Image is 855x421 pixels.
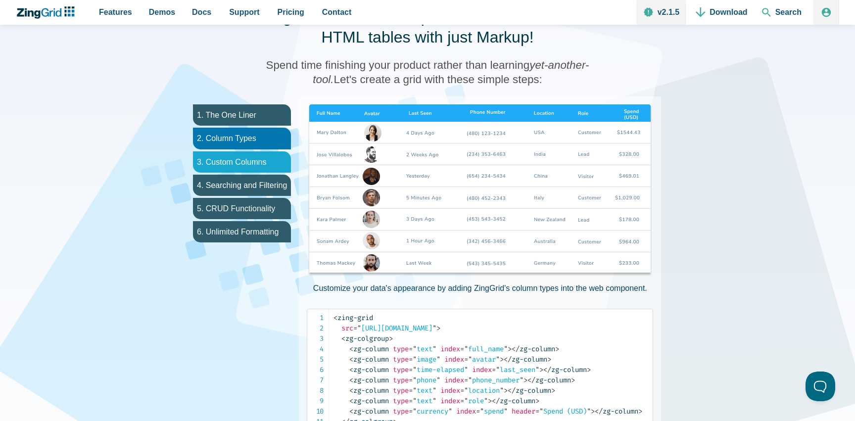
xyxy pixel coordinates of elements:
[587,366,591,374] span: >
[472,366,492,374] span: index
[508,345,512,353] span: >
[322,5,352,19] span: Contact
[492,397,500,405] span: </
[468,355,472,364] span: "
[806,372,835,401] iframe: Help Scout Beacon - Open
[456,407,476,416] span: index
[460,397,464,405] span: =
[500,386,504,395] span: "
[535,397,539,405] span: >
[508,386,551,395] span: zg-column
[393,407,409,416] span: type
[409,407,413,416] span: =
[333,314,337,322] span: <
[349,397,353,405] span: <
[492,366,539,374] span: last_seen
[512,345,520,353] span: </
[464,345,468,353] span: "
[353,324,357,332] span: =
[349,407,353,416] span: <
[436,324,440,332] span: >
[595,407,638,416] span: zg-column
[432,345,436,353] span: "
[193,198,291,219] li: 5. CRUD Functionality
[500,355,504,364] span: >
[409,355,440,364] span: image
[460,345,508,353] span: full_name
[432,324,436,332] span: "
[595,407,603,416] span: </
[393,345,409,353] span: type
[149,5,175,19] span: Demos
[436,376,440,384] span: "
[512,345,555,353] span: zg-column
[484,397,488,405] span: "
[508,386,516,395] span: </
[409,376,440,384] span: phone
[413,407,417,416] span: "
[543,366,551,374] span: </
[413,386,417,395] span: "
[193,175,291,196] li: 4. Searching and Filtering
[464,397,468,405] span: "
[638,407,642,416] span: >
[464,376,523,384] span: phone_number
[413,397,417,405] span: "
[543,366,587,374] span: zg-column
[444,355,464,364] span: index
[193,221,291,242] li: 6. Unlimited Formatting
[409,345,436,353] span: text
[520,376,523,384] span: "
[193,104,291,126] li: 1. The One Liner
[393,376,409,384] span: type
[432,397,436,405] span: "
[496,366,500,374] span: "
[409,407,452,416] span: currency
[409,386,436,395] span: text
[409,345,413,353] span: =
[349,376,389,384] span: zg-column
[571,376,575,384] span: >
[464,376,468,384] span: =
[193,128,291,149] li: 2. Column Types
[480,407,484,416] span: "
[492,366,496,374] span: =
[464,386,468,395] span: "
[476,407,480,416] span: =
[349,386,353,395] span: <
[413,366,417,374] span: "
[448,407,452,416] span: "
[436,355,440,364] span: "
[504,355,547,364] span: zg-column
[409,366,413,374] span: =
[535,366,539,374] span: "
[464,355,500,364] span: avatar
[349,366,353,374] span: <
[476,407,508,416] span: spend
[413,355,417,364] span: "
[349,397,389,405] span: zg-column
[409,386,413,395] span: =
[504,407,508,416] span: "
[333,314,373,322] span: zing-grid
[504,355,512,364] span: </
[504,386,508,395] span: >
[555,345,559,353] span: >
[229,5,259,19] span: Support
[460,397,488,405] span: role
[547,355,551,364] span: >
[349,345,389,353] span: zg-column
[192,5,211,19] span: Docs
[496,355,500,364] span: "
[409,397,413,405] span: =
[444,376,464,384] span: index
[527,376,535,384] span: </
[413,345,417,353] span: "
[349,345,353,353] span: <
[313,59,589,86] span: yet-another-tool.
[353,324,436,332] span: [URL][DOMAIN_NAME]
[523,376,527,384] span: >
[440,345,460,353] span: index
[460,345,464,353] span: =
[504,345,508,353] span: "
